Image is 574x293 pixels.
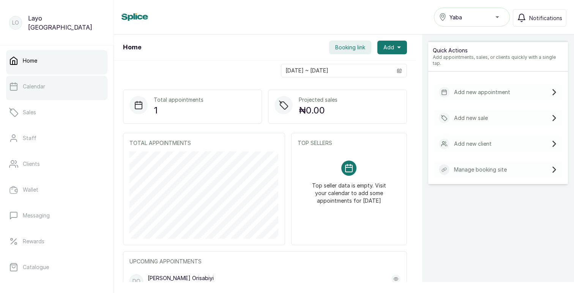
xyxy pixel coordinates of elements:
[28,14,104,32] p: Layo [GEOGRAPHIC_DATA]
[6,205,107,226] a: Messaging
[6,76,107,97] a: Calendar
[299,96,337,104] p: Projected sales
[383,44,394,51] span: Add
[129,258,401,265] p: UPCOMING APPOINTMENTS
[23,238,44,245] p: Rewards
[513,9,566,27] button: Notifications
[6,257,107,278] a: Catalogue
[433,47,563,54] p: Quick Actions
[6,128,107,149] a: Staff
[148,274,214,282] p: [PERSON_NAME] Orisabiyi
[6,153,107,175] a: Clients
[6,50,107,71] a: Home
[154,104,203,117] p: 1
[397,68,402,73] svg: calendar
[129,139,279,147] p: TOTAL APPOINTMENTS
[12,19,19,27] p: LO
[6,102,107,123] a: Sales
[23,263,49,271] p: Catalogue
[307,176,391,205] p: Top seller data is empty. Visit your calendar to add some appointments for [DATE]
[132,277,140,285] p: DO
[23,212,50,219] p: Messaging
[454,166,507,173] p: Manage booking site
[329,41,371,54] button: Booking link
[434,8,510,27] button: Yaba
[335,44,365,51] span: Booking link
[299,104,337,117] p: ₦0.00
[377,41,407,54] button: Add
[23,109,36,116] p: Sales
[454,114,488,122] p: Add new sale
[123,43,141,52] h1: Home
[6,231,107,252] a: Rewards
[298,139,401,147] p: TOP SELLERS
[154,96,203,104] p: Total appointments
[23,134,36,142] p: Staff
[23,83,45,90] p: Calendar
[23,160,40,168] p: Clients
[281,64,392,77] input: Select date
[529,14,562,22] span: Notifications
[23,57,37,65] p: Home
[6,179,107,200] a: Wallet
[433,54,563,66] p: Add appointments, sales, or clients quickly with a single tap.
[23,186,38,194] p: Wallet
[449,13,462,21] span: Yaba
[454,88,510,96] p: Add new appointment
[454,140,492,148] p: Add new client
